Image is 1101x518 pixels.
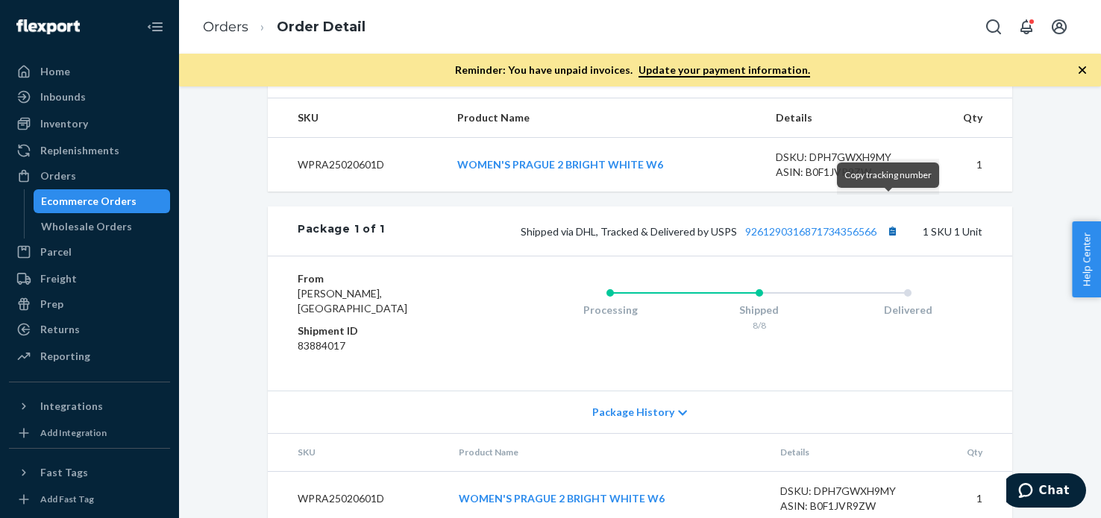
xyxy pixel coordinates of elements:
a: Parcel [9,240,170,264]
th: Product Name [445,98,764,138]
a: Add Integration [9,424,170,442]
img: Flexport logo [16,19,80,34]
a: Freight [9,267,170,291]
div: Ecommerce Orders [41,194,137,209]
th: Product Name [447,434,768,471]
a: Reporting [9,344,170,368]
div: Fast Tags [40,465,88,480]
div: Package 1 of 1 [298,221,385,241]
a: Update your payment information. [639,63,810,78]
div: Add Integration [40,426,107,439]
button: Copy tracking number [882,221,902,241]
span: Package History [592,405,674,420]
a: Replenishments [9,139,170,162]
a: Home [9,60,170,83]
th: Qty [932,434,1012,471]
button: Close Navigation [140,12,170,42]
a: Ecommerce Orders [34,189,171,213]
div: Wholesale Orders [41,219,132,234]
th: SKU [268,434,447,471]
button: Open Search Box [979,12,1009,42]
a: WOMEN'S PRAGUE 2 BRIGHT WHITE W6 [459,492,665,505]
div: ASIN: B0F1JVR9ZW [776,165,916,180]
th: SKU [268,98,445,138]
button: Open account menu [1044,12,1074,42]
th: Qty [927,98,1012,138]
a: 9261290316871734356566 [745,225,876,238]
dd: 83884017 [298,338,476,353]
th: Details [768,434,932,471]
a: Orders [9,164,170,188]
div: Inventory [40,116,88,131]
dt: From [298,271,476,286]
div: ASIN: B0F1JVR9ZW [780,499,920,514]
div: Freight [40,271,77,286]
div: 1 SKU 1 Unit [385,221,982,241]
button: Help Center [1072,221,1101,297]
div: Processing [536,303,685,318]
div: Reporting [40,349,90,364]
a: Add Fast Tag [9,490,170,508]
span: Copy tracking number [844,169,932,180]
a: Inventory [9,112,170,136]
div: DSKU: DPH7GWXH9MY [776,150,916,165]
ol: breadcrumbs [191,5,377,49]
td: WPRA25020601D [268,138,445,192]
div: Add Fast Tag [40,493,94,505]
button: Fast Tags [9,461,170,484]
a: Inbounds [9,85,170,109]
dt: Shipment ID [298,323,476,338]
a: Order Detail [277,19,366,35]
button: Integrations [9,394,170,418]
div: Shipped [685,303,834,318]
button: Open notifications [1011,12,1041,42]
span: [PERSON_NAME], [GEOGRAPHIC_DATA] [298,287,407,315]
div: Inbounds [40,89,86,104]
td: 1 [927,138,1012,192]
a: Prep [9,292,170,316]
span: Shipped via DHL, Tracked & Delivered by USPS [521,225,902,238]
a: Orders [203,19,248,35]
p: Reminder: You have unpaid invoices. [455,63,810,78]
div: Home [40,64,70,79]
div: Replenishments [40,143,119,158]
div: DSKU: DPH7GWXH9MY [780,484,920,499]
div: Parcel [40,244,72,259]
div: Returns [40,322,80,337]
div: Orders [40,168,76,183]
div: Delivered [833,303,982,318]
a: Returns [9,318,170,341]
div: Prep [40,297,63,312]
iframe: Opens a widget where you can chat to one of our agents [1006,473,1086,511]
a: Wholesale Orders [34,215,171,239]
a: WOMEN'S PRAGUE 2 BRIGHT WHITE W6 [457,158,663,171]
th: Details [764,98,928,138]
div: 8/8 [685,319,834,332]
div: Integrations [40,399,103,414]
